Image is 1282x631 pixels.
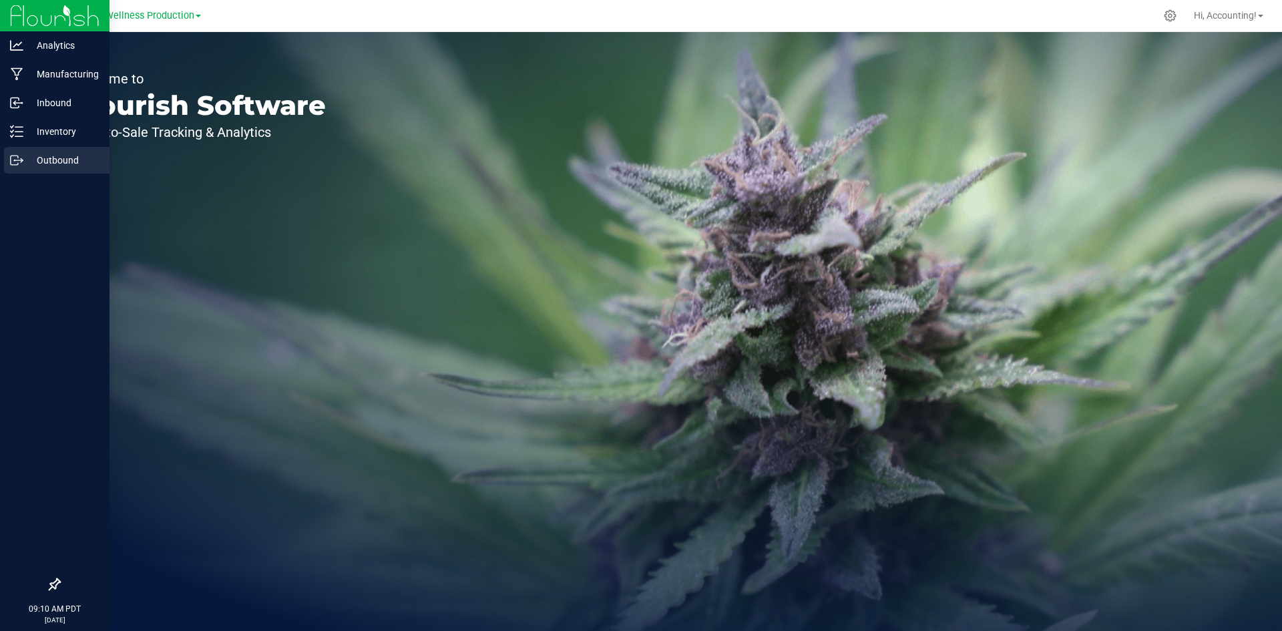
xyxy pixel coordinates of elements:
p: Analytics [23,37,103,53]
p: Inbound [23,95,103,111]
inline-svg: Inbound [10,96,23,110]
p: 09:10 AM PDT [6,603,103,615]
p: [DATE] [6,615,103,625]
inline-svg: Inventory [10,125,23,138]
inline-svg: Outbound [10,154,23,167]
inline-svg: Analytics [10,39,23,52]
p: Welcome to [72,72,326,85]
span: Hi, Accounting! [1194,10,1257,21]
p: Inventory [23,124,103,140]
inline-svg: Manufacturing [10,67,23,81]
span: Polaris Wellness Production [72,10,194,21]
p: Outbound [23,152,103,168]
p: Manufacturing [23,66,103,82]
p: Flourish Software [72,92,326,119]
p: Seed-to-Sale Tracking & Analytics [72,126,326,139]
div: Manage settings [1162,9,1179,22]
